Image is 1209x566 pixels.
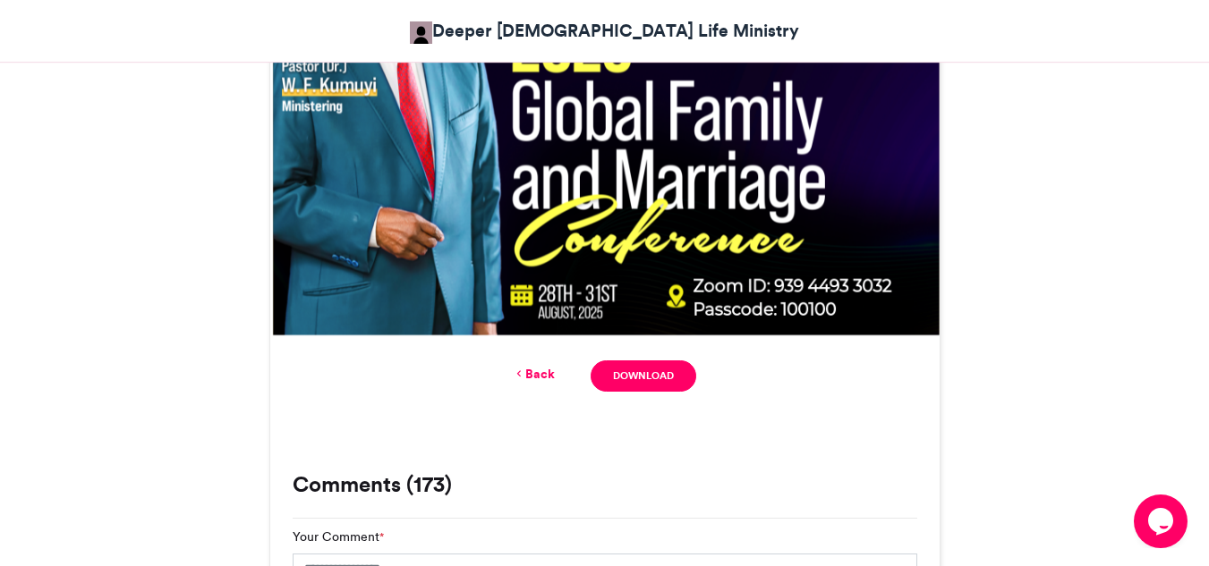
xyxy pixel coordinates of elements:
[513,365,555,384] a: Back
[1134,494,1191,548] iframe: chat widget
[410,18,799,44] a: Deeper [DEMOGRAPHIC_DATA] Life Ministry
[410,21,432,44] img: Obafemi Bello
[293,528,384,546] label: Your Comment
[591,360,695,392] a: Download
[293,474,917,495] h3: Comments (173)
